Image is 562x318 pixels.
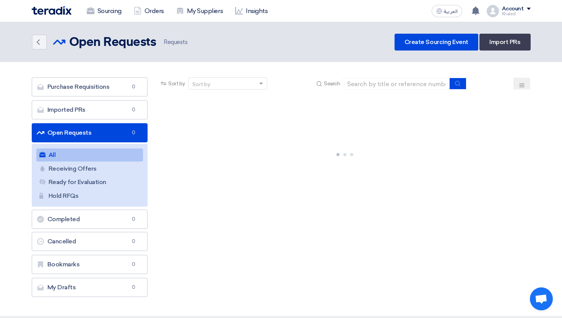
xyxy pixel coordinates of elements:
[36,189,143,202] a: Hold RFQs
[32,232,148,251] a: Cancelled0
[502,6,524,12] div: Account
[36,176,143,189] a: Ready for Evaluation
[129,129,138,137] span: 0
[32,278,148,297] a: My Drafts0
[32,255,148,274] a: Bookmarks0
[129,284,138,291] span: 0
[170,3,229,20] a: My Suppliers
[343,78,450,90] input: Search by title or reference number
[128,3,170,20] a: Orders
[129,215,138,223] span: 0
[32,123,148,142] a: Open Requests0
[487,5,499,17] img: profile_test.png
[192,80,210,88] div: Sort by
[129,106,138,114] span: 0
[502,12,531,16] div: Khaled
[129,238,138,245] span: 0
[229,3,274,20] a: Insights
[168,80,185,88] span: Sort by
[36,148,143,161] a: All
[395,34,478,51] a: Create Sourcing Event
[530,287,553,310] div: Open chat
[81,3,128,20] a: Sourcing
[444,9,458,14] span: العربية
[129,83,138,91] span: 0
[129,261,138,268] span: 0
[32,77,148,96] a: Purchase Requisitions0
[32,100,148,119] a: Imported PRs0
[69,35,156,50] h2: Open Requests
[162,38,187,47] span: Requests
[32,6,71,15] img: Teradix logo
[432,5,462,17] button: العربية
[32,210,148,229] a: Completed0
[36,162,143,175] a: Receiving Offers
[324,80,340,88] span: Search
[479,34,530,51] a: Import PRs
